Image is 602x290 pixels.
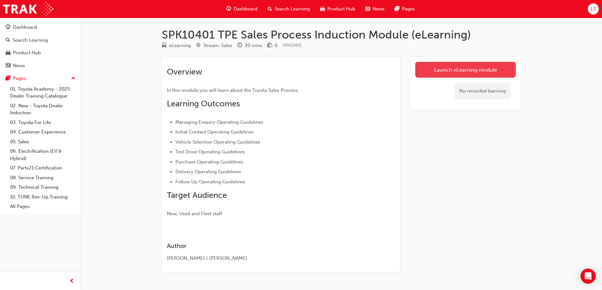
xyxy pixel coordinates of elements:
span: target-icon [196,43,201,49]
a: Product Hub [3,47,78,59]
div: Stream: Sales [203,42,232,49]
div: Dashboard [13,24,37,31]
a: 01. Toyota Academy - 2025 Dealer Training Catalogue [8,84,78,101]
a: 07. Parts21 Certification [8,163,78,173]
span: Managing Enquiry Operating Guidelines [175,119,263,125]
span: pages-icon [6,76,10,81]
span: search-icon [6,38,10,43]
span: learningResourceType_ELEARNING-icon [162,43,167,49]
div: News [13,62,25,69]
span: Overview [167,67,202,77]
div: 30 mins [245,42,262,49]
a: 02. New - Toyota Dealer Induction [8,101,78,118]
span: Target Audience [167,190,227,200]
button: LS [588,3,599,15]
span: car-icon [6,50,10,56]
a: News [3,60,78,72]
span: prev-icon [70,277,74,285]
span: clock-icon [237,43,242,49]
span: guage-icon [226,5,231,13]
a: 06. Electrification (EV & Hybrid) [8,146,78,163]
a: 04. Customer Experience [8,127,78,137]
img: Trak [3,2,53,16]
span: up-icon [71,74,76,83]
span: New, Used and Fleet staff [167,211,222,216]
button: DashboardSearch LearningProduct HubNews [3,20,78,73]
div: Product Hub [13,49,41,56]
a: guage-iconDashboard [221,3,263,15]
a: 05. Sales [8,137,78,147]
span: Learning resource code [283,43,302,48]
div: Open Intercom Messenger [581,269,596,284]
h3: Author [167,242,372,250]
div: eLearning [169,42,191,49]
a: news-iconNews [360,3,390,15]
button: Pages [3,73,78,84]
a: Launch eLearning module [415,62,516,78]
span: Pages [402,5,415,13]
a: pages-iconPages [390,3,420,15]
h1: SPK10401 TPE Sales Process Induction Module (eLearning) [162,28,521,42]
span: Dashboard [234,5,258,13]
span: Purchase Operating Guidelines [175,159,243,165]
a: Search Learning [3,34,78,46]
span: In this module you will learn about the Toyota Sales Process. [167,87,299,93]
a: 03. Toyota For Life [8,118,78,127]
div: Duration [237,42,262,50]
a: Dashboard [3,21,78,33]
span: news-icon [365,5,370,13]
span: Initial Contact Operating Guidelines [175,129,254,135]
a: search-iconSearch Learning [263,3,315,15]
div: [PERSON_NAME] / [PERSON_NAME] [167,255,372,262]
span: Vehicle Selection Operating Guidelines [175,139,260,145]
span: Follow Up Operating Guidelines [175,179,245,185]
span: news-icon [6,63,10,69]
div: Pages [13,75,26,82]
a: 08. Service Training [8,173,78,183]
span: money-icon [267,43,272,49]
span: News [373,5,385,13]
span: search-icon [268,5,272,13]
span: guage-icon [6,25,10,30]
span: Product Hub [327,5,355,13]
span: LS [591,5,596,13]
a: All Pages [8,202,78,211]
span: Delivery Operating Guidelines [175,169,241,175]
span: Search Learning [275,5,310,13]
div: 0 [275,42,277,49]
div: Type [162,42,191,50]
div: Price [267,42,277,50]
span: Learning Outcomes [167,99,240,109]
div: Search Learning [13,37,48,44]
a: 10. TUNE Rev-Up Training [8,192,78,202]
span: car-icon [320,5,325,13]
div: Stream [196,42,232,50]
span: pages-icon [395,5,399,13]
a: car-iconProduct Hub [315,3,360,15]
a: 09. Technical Training [8,182,78,192]
span: Test Drive Operating Guidelines [175,149,245,155]
div: No recorded learning [454,83,511,99]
